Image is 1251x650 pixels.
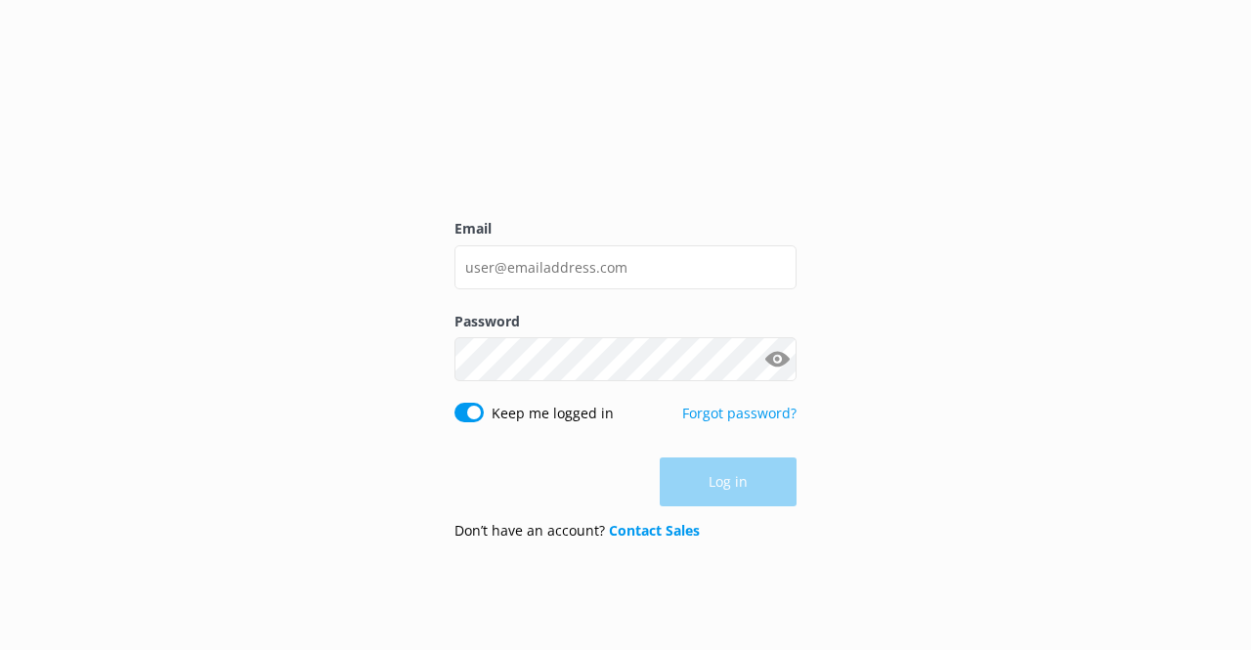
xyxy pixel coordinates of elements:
[757,340,797,379] button: Show password
[609,521,700,540] a: Contact Sales
[454,520,700,542] p: Don’t have an account?
[454,245,797,289] input: user@emailaddress.com
[454,311,797,332] label: Password
[454,218,797,239] label: Email
[682,404,797,422] a: Forgot password?
[492,403,614,424] label: Keep me logged in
